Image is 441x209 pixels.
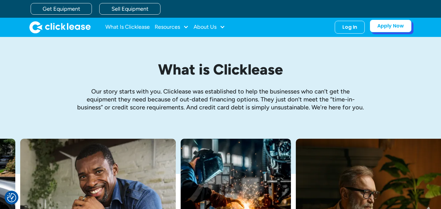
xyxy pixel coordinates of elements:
[7,193,16,202] button: Consent Preferences
[29,21,91,33] img: Clicklease logo
[342,24,357,30] div: Log In
[99,3,160,15] a: Sell Equipment
[31,3,92,15] a: Get Equipment
[77,87,364,111] p: Our story starts with you. Clicklease was established to help the businesses who can’t get the eq...
[155,21,189,33] div: Resources
[7,193,16,202] img: Revisit consent button
[105,21,150,33] a: What Is Clicklease
[29,21,91,33] a: home
[370,20,412,32] a: Apply Now
[194,21,225,33] div: About Us
[77,61,364,78] h1: What is Clicklease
